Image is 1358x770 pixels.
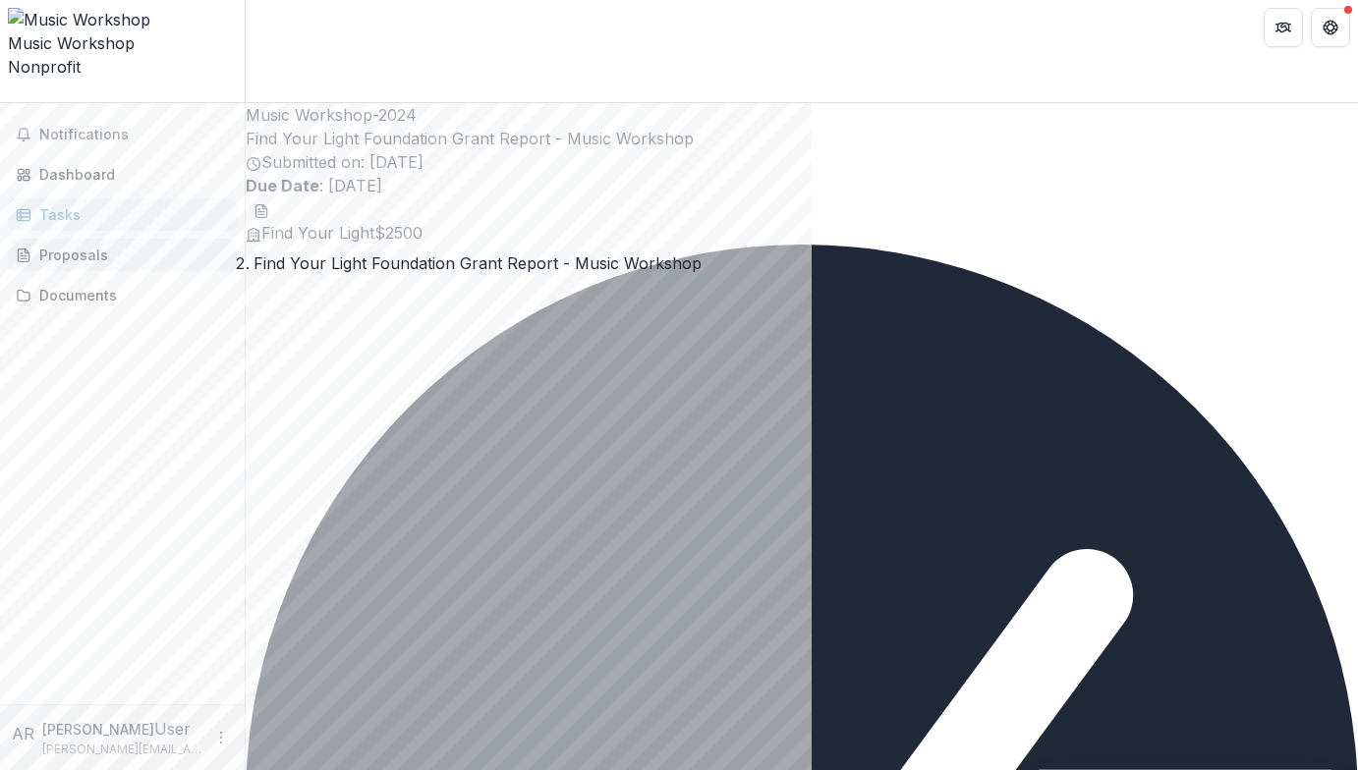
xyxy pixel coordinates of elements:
[1311,8,1350,47] button: Get Help
[246,174,1358,197] p: : [DATE]
[209,726,233,749] button: More
[39,127,229,143] span: Notifications
[8,239,237,271] a: Proposals
[246,127,1358,150] h2: Find Your Light Foundation Grant Report - Music Workshop
[154,717,191,741] p: User
[246,103,1358,127] p: Music Workshop-2024
[246,176,319,195] strong: Due Date
[39,204,221,225] div: Tasks
[39,285,221,305] div: Documents
[8,279,237,311] a: Documents
[42,741,201,758] p: [PERSON_NAME][EMAIL_ADDRESS][DOMAIN_NAME]
[39,164,221,185] div: Dashboard
[12,722,34,745] div: Amy Richter
[8,57,81,77] span: Nonprofit
[254,251,702,275] div: Find Your Light Foundation Grant Report - Music Workshop
[8,31,237,55] div: Music Workshop
[1264,8,1303,47] button: Partners
[42,719,154,740] p: [PERSON_NAME]
[39,245,221,265] div: Proposals
[8,119,237,150] button: Notifications
[8,198,237,231] a: Tasks
[8,158,237,191] a: Dashboard
[8,8,237,31] img: Music Workshop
